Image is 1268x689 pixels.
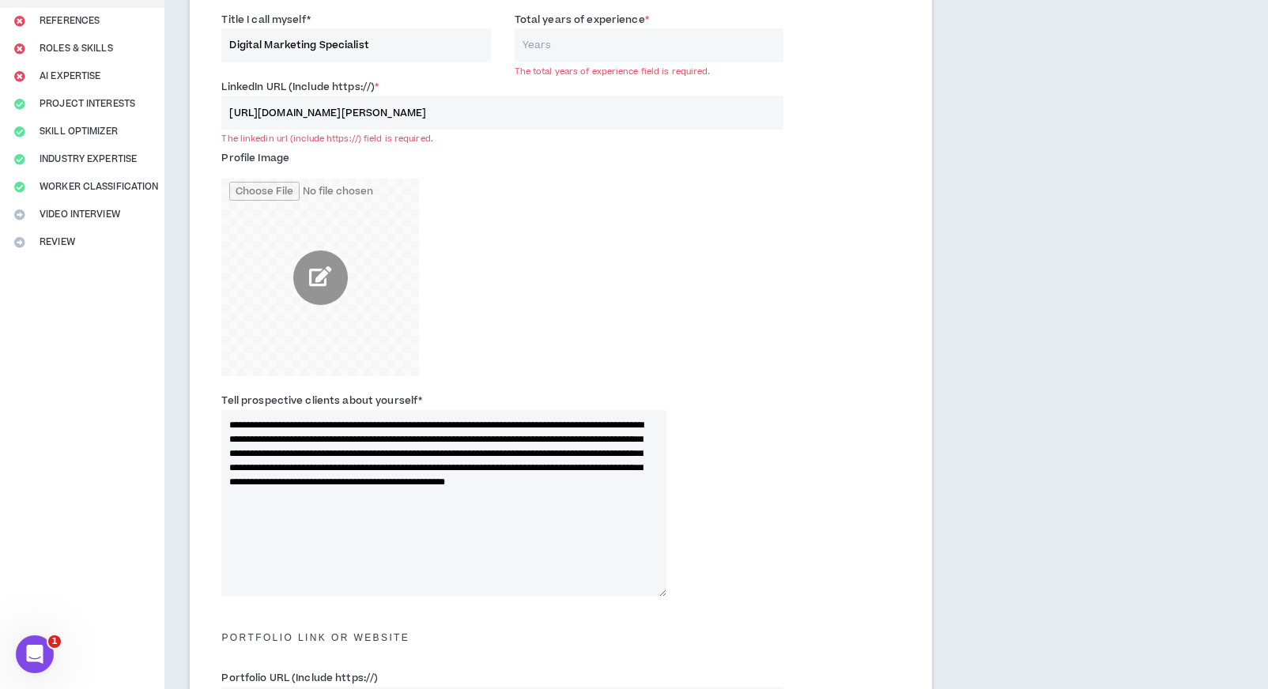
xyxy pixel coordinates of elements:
[515,66,783,77] div: The total years of experience field is required.
[209,632,912,643] h5: Portfolio Link or Website
[221,96,783,130] input: LinkedIn URL
[221,388,422,413] label: Tell prospective clients about yourself
[515,7,649,32] label: Total years of experience
[16,635,54,673] iframe: Intercom live chat
[221,7,310,32] label: Title I call myself
[515,28,783,62] input: Years
[221,74,379,100] label: LinkedIn URL (Include https://)
[221,133,783,145] div: The linkedin url (include https://) field is required.
[221,28,490,62] input: e.g. Creative Director, Digital Strategist, etc.
[48,635,61,648] span: 1
[221,145,289,171] label: Profile Image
